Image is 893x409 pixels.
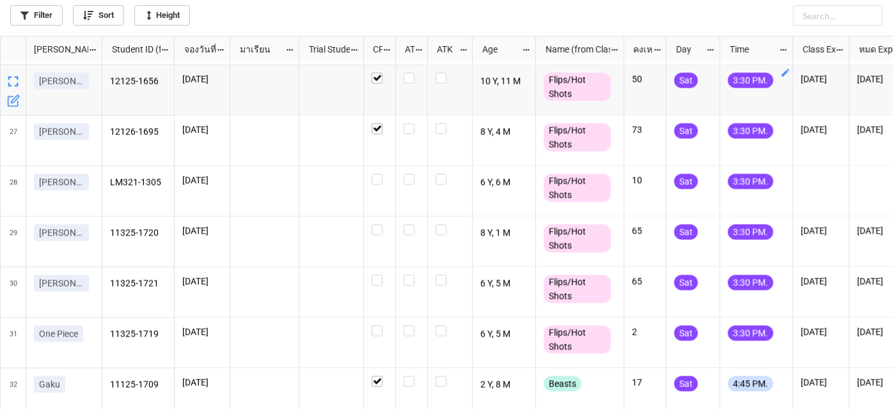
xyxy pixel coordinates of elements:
[134,5,190,26] a: Height
[801,124,841,136] p: [DATE]
[232,42,285,56] div: มาเรียน
[39,227,84,239] p: [PERSON_NAME]
[39,125,84,138] p: [PERSON_NAME]
[39,75,84,88] p: [PERSON_NAME]
[544,326,611,354] div: Flips/Hot Shots
[182,225,222,237] p: [DATE]
[674,326,698,341] div: Sat
[301,42,350,56] div: Trial Student
[674,124,698,139] div: Sat
[793,5,883,26] input: Search...
[480,225,528,243] p: 8 Y, 1 M
[480,326,528,344] p: 6 Y, 5 M
[39,328,78,341] p: One Piece
[104,42,161,56] div: Student ID (from [PERSON_NAME] Name)
[365,42,383,56] div: CF
[480,124,528,141] p: 8 Y, 4 M
[632,124,658,136] p: 73
[801,275,841,288] p: [DATE]
[10,318,17,368] span: 31
[475,42,522,56] div: Age
[674,275,698,291] div: Sat
[728,174,773,189] div: 3:30 PM.
[801,225,841,237] p: [DATE]
[110,124,167,141] p: 12126-1695
[722,42,779,56] div: Time
[674,225,698,240] div: Sat
[538,42,610,56] div: Name (from Class)
[10,116,17,166] span: 27
[182,174,222,187] p: [DATE]
[728,225,773,240] div: 3:30 PM.
[632,73,658,86] p: 50
[110,275,167,293] p: 11325-1721
[39,378,60,391] p: Gaku
[182,275,222,288] p: [DATE]
[626,42,652,56] div: คงเหลือ (from Nick Name)
[728,73,773,88] div: 3:30 PM.
[632,376,658,389] p: 17
[110,174,167,192] p: LM321-1305
[544,225,611,253] div: Flips/Hot Shots
[10,5,63,26] a: Filter
[632,326,658,339] p: 2
[544,275,611,303] div: Flips/Hot Shots
[182,326,222,339] p: [DATE]
[728,124,773,139] div: 3:30 PM.
[674,73,698,88] div: Sat
[10,166,17,216] span: 28
[110,225,167,243] p: 11325-1720
[10,217,17,267] span: 29
[39,176,84,189] p: [PERSON_NAME]
[480,174,528,192] p: 6 Y, 6 M
[544,376,581,392] div: Beasts
[182,124,222,136] p: [DATE]
[728,376,773,392] div: 4:45 PM.
[544,174,611,202] div: Flips/Hot Shots
[10,268,17,317] span: 30
[1,36,102,62] div: grid
[801,73,841,86] p: [DATE]
[632,174,658,187] p: 10
[480,275,528,293] p: 6 Y, 5 M
[632,225,658,237] p: 65
[397,42,415,56] div: ATT
[632,275,658,288] p: 65
[795,42,836,56] div: Class Expiration
[429,42,459,56] div: ATK
[801,376,841,389] p: [DATE]
[110,326,167,344] p: 11325-1719
[182,376,222,389] p: [DATE]
[73,5,124,26] a: Sort
[674,174,698,189] div: Sat
[544,124,611,152] div: Flips/Hot Shots
[110,376,167,394] p: 11125-1709
[182,73,222,86] p: [DATE]
[26,42,88,56] div: [PERSON_NAME] Name
[801,326,841,339] p: [DATE]
[39,277,84,290] p: [PERSON_NAME]
[544,73,611,101] div: Flips/Hot Shots
[668,42,707,56] div: Day
[177,42,217,56] div: จองวันที่
[480,73,528,91] p: 10 Y, 11 M
[480,376,528,394] p: 2 Y, 8 M
[728,275,773,291] div: 3:30 PM.
[728,326,773,341] div: 3:30 PM.
[110,73,167,91] p: 12125-1656
[674,376,698,392] div: Sat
